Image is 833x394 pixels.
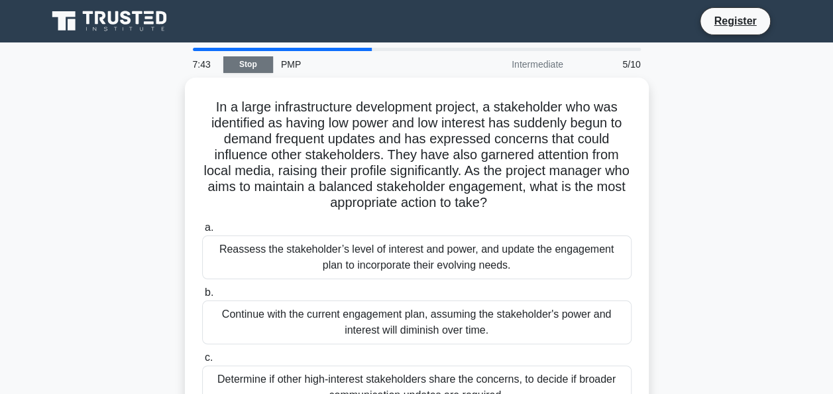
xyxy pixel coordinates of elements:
span: c. [205,352,213,363]
a: Stop [223,56,273,73]
div: 7:43 [185,51,223,78]
h5: In a large infrastructure development project, a stakeholder who was identified as having low pow... [201,99,633,212]
div: PMP [273,51,455,78]
span: a. [205,222,213,233]
div: Intermediate [455,51,571,78]
div: 5/10 [571,51,649,78]
div: Reassess the stakeholder’s level of interest and power, and update the engagement plan to incorpo... [202,235,632,279]
a: Register [706,13,764,29]
span: b. [205,287,213,298]
div: Continue with the current engagement plan, assuming the stakeholder's power and interest will dim... [202,300,632,344]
